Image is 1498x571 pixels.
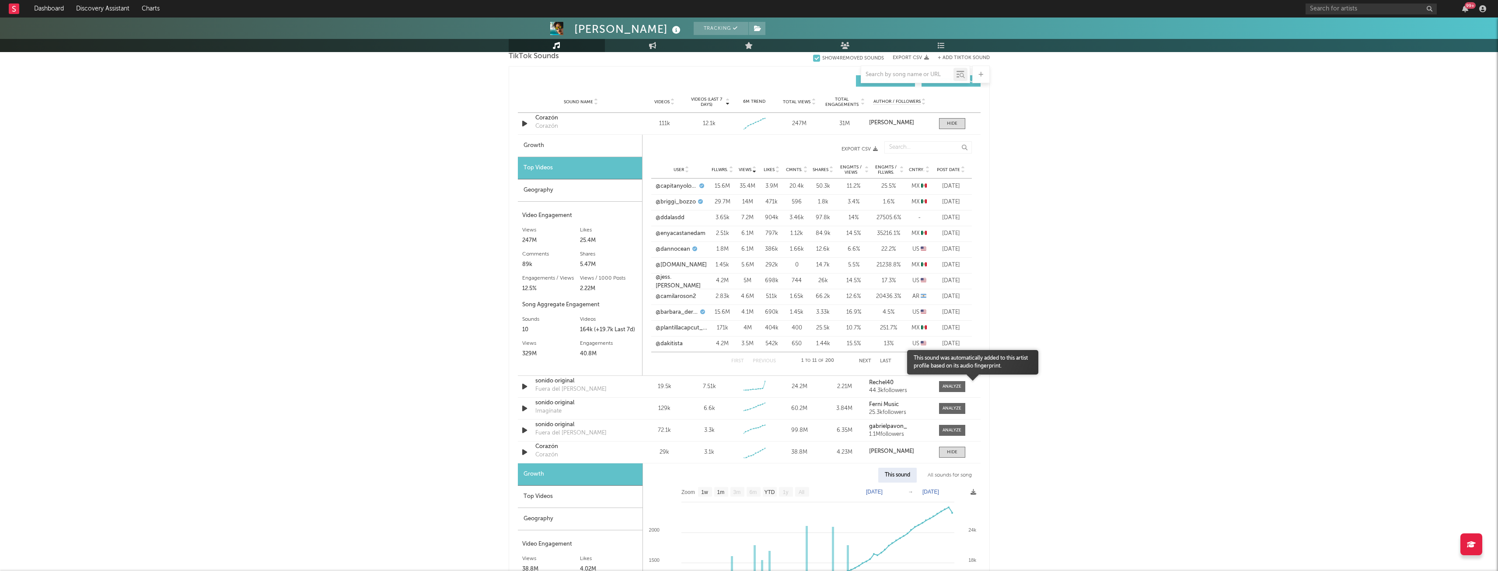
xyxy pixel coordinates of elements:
span: Views [739,167,751,172]
strong: gabrielpavon_ [869,424,907,429]
div: US [908,245,930,254]
div: 97.8k [812,214,834,222]
div: [DATE] [935,261,967,270]
div: All sounds for song [921,468,978,483]
div: 292k [762,261,782,270]
div: [DATE] [935,324,967,333]
span: User [674,167,684,172]
div: Fuera del [PERSON_NAME] [535,385,607,394]
div: 4.2M [712,340,733,348]
div: 99.8M [779,426,820,435]
div: 5M [738,277,758,285]
span: Total Views [783,99,810,105]
input: Search by song name or URL [861,71,953,78]
div: Geography [518,179,642,202]
div: 22.2 % [873,245,904,254]
span: 🇲🇽 [921,231,927,236]
div: sonido original [535,377,627,385]
span: 🇺🇸 [921,341,926,347]
div: Top Videos [518,157,642,179]
div: 4.2M [712,277,733,285]
div: 4.6M [738,292,758,301]
text: [DATE] [922,489,939,495]
span: Author / Followers [873,99,921,105]
div: 19.5k [644,382,685,391]
div: 24.2M [779,382,820,391]
span: This sound was automatically added to this artist profile based on its audio fingerprint. [907,354,1038,370]
text: YTD [764,489,775,495]
div: 7.51k [703,382,716,391]
div: Imagínate [535,407,562,416]
div: 3.46k [786,214,808,222]
div: 1.1M followers [869,431,930,438]
div: 1.45k [786,308,808,317]
div: 511k [762,292,782,301]
div: [DATE] [935,229,967,238]
div: 3.5M [738,340,758,348]
div: Shares [580,249,638,259]
span: 🇺🇸 [921,246,926,252]
div: - [908,214,930,222]
div: 797k [762,229,782,238]
a: @barbara_deregil212 [656,308,698,317]
a: Corazón [535,442,627,451]
a: @plantillacapcut_mex [656,324,707,333]
button: + Add TikTok Sound [929,56,990,60]
div: Top Videos [518,486,642,508]
div: 14 % [838,214,869,222]
div: 2.83k [712,292,733,301]
a: Ferni Music [869,402,930,408]
strong: Ferni Music [869,402,899,407]
a: @dakitista [656,340,683,348]
div: MX [908,324,930,333]
a: @enyacastanedam [656,229,705,238]
div: [DATE] [935,198,967,207]
div: 404k [762,324,782,333]
div: sonido original [535,399,627,407]
text: 3m [733,489,740,495]
div: 5.6M [738,261,758,270]
div: 0 [786,261,808,270]
div: 14.5 % [838,229,869,238]
text: 1w [701,489,708,495]
div: 14M [738,198,758,207]
span: Cntry. [909,167,925,172]
div: 1.6 % [873,198,904,207]
text: 24k [968,527,976,532]
div: MX [908,182,930,191]
a: @dannocean [656,245,690,254]
div: 15.6M [712,182,733,191]
div: 13 % [873,340,904,348]
div: 12.1k [703,119,716,128]
span: Sound Name [564,99,593,105]
div: 3.84M [824,404,865,413]
div: 698k [762,277,782,285]
span: Engmts / Fllwrs. [873,165,899,175]
button: + Add TikTok Sound [938,56,990,60]
div: 6.1M [738,245,758,254]
a: gabrielpavon_ [869,424,930,430]
text: 1m [717,489,724,495]
div: 50.3k [812,182,834,191]
a: @capitanyolotroll [656,182,697,191]
span: 🇺🇸 [921,278,926,284]
div: [DATE] [935,308,967,317]
div: US [908,308,930,317]
text: All [798,489,804,495]
div: 400 [786,324,808,333]
div: 329M [522,349,580,359]
div: MX [908,229,930,238]
span: 🇲🇽 [921,262,927,268]
div: [DATE] [935,277,967,285]
div: 1.66k [786,245,808,254]
div: Likes [580,553,638,564]
div: 164k (+19.7k Last 7d) [580,325,638,335]
div: Views / 1000 Posts [580,273,638,284]
text: Zoom [681,489,695,495]
div: [DATE] [935,245,967,254]
strong: [PERSON_NAME] [869,120,914,126]
text: → [908,489,913,495]
div: 7.2M [738,214,758,222]
span: 🇲🇽 [921,325,927,331]
div: 15.5 % [838,340,869,348]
